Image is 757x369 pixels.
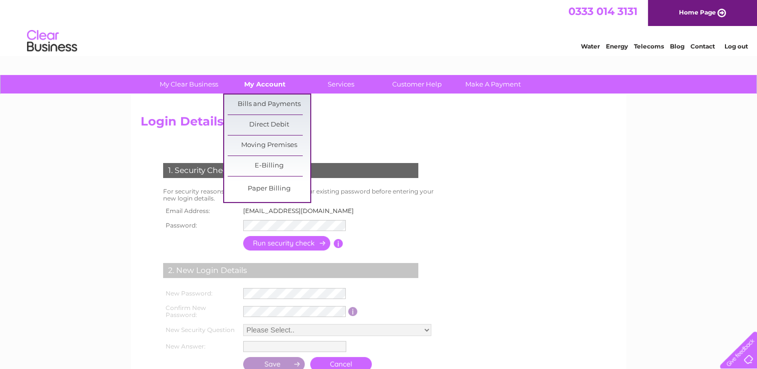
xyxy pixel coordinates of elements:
th: New Answer: [161,338,241,354]
a: Direct Debit [228,115,310,135]
a: My Clear Business [148,75,230,93]
a: Services [300,75,382,93]
th: Email Address: [161,204,241,217]
th: New Password: [161,285,241,301]
a: Bills and Payments [228,94,310,114]
a: Blog [670,42,684,50]
a: Telecoms [634,42,664,50]
a: 0333 014 3131 [568,5,637,17]
input: Information [348,307,358,316]
a: Customer Help [376,75,458,93]
td: For security reasons you will need to re-enter your existing password before entering your new lo... [161,185,445,204]
input: Information [334,239,343,248]
a: Make A Payment [452,75,534,93]
th: Confirm New Password: [161,301,241,321]
th: Password: [161,217,241,233]
a: Paper Billing [228,179,310,199]
h2: Login Details [141,114,617,133]
div: Clear Business is a trading name of Verastar Limited (registered in [GEOGRAPHIC_DATA] No. 3667643... [143,5,615,48]
th: New Security Question [161,321,241,338]
a: E-Billing [228,156,310,176]
a: Energy [606,42,628,50]
div: 2. New Login Details [163,263,418,278]
a: Contact [690,42,715,50]
div: 1. Security Check [163,163,418,178]
a: Log out [724,42,747,50]
td: [EMAIL_ADDRESS][DOMAIN_NAME] [241,204,362,217]
a: Moving Premises [228,135,310,155]
img: logo.png [27,26,78,56]
a: Water [581,42,600,50]
a: My Account [224,75,306,93]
